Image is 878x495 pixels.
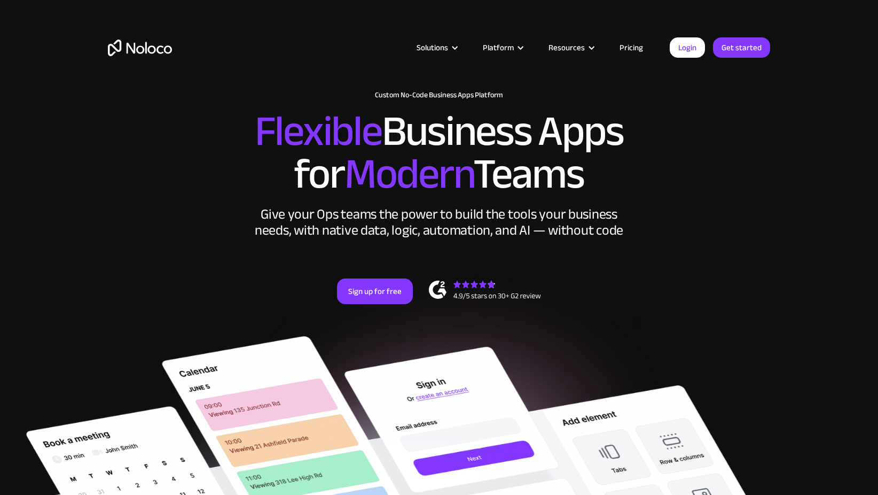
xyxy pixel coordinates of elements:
[606,41,656,55] a: Pricing
[344,134,473,214] span: Modern
[403,41,469,55] div: Solutions
[483,41,514,55] div: Platform
[535,41,606,55] div: Resources
[255,91,382,171] span: Flexible
[417,41,448,55] div: Solutions
[469,41,535,55] div: Platform
[108,110,770,196] h2: Business Apps for Teams
[252,206,626,238] div: Give your Ops teams the power to build the tools your business needs, with native data, logic, au...
[670,37,705,58] a: Login
[337,279,413,304] a: Sign up for free
[108,40,172,56] a: home
[713,37,770,58] a: Get started
[548,41,585,55] div: Resources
